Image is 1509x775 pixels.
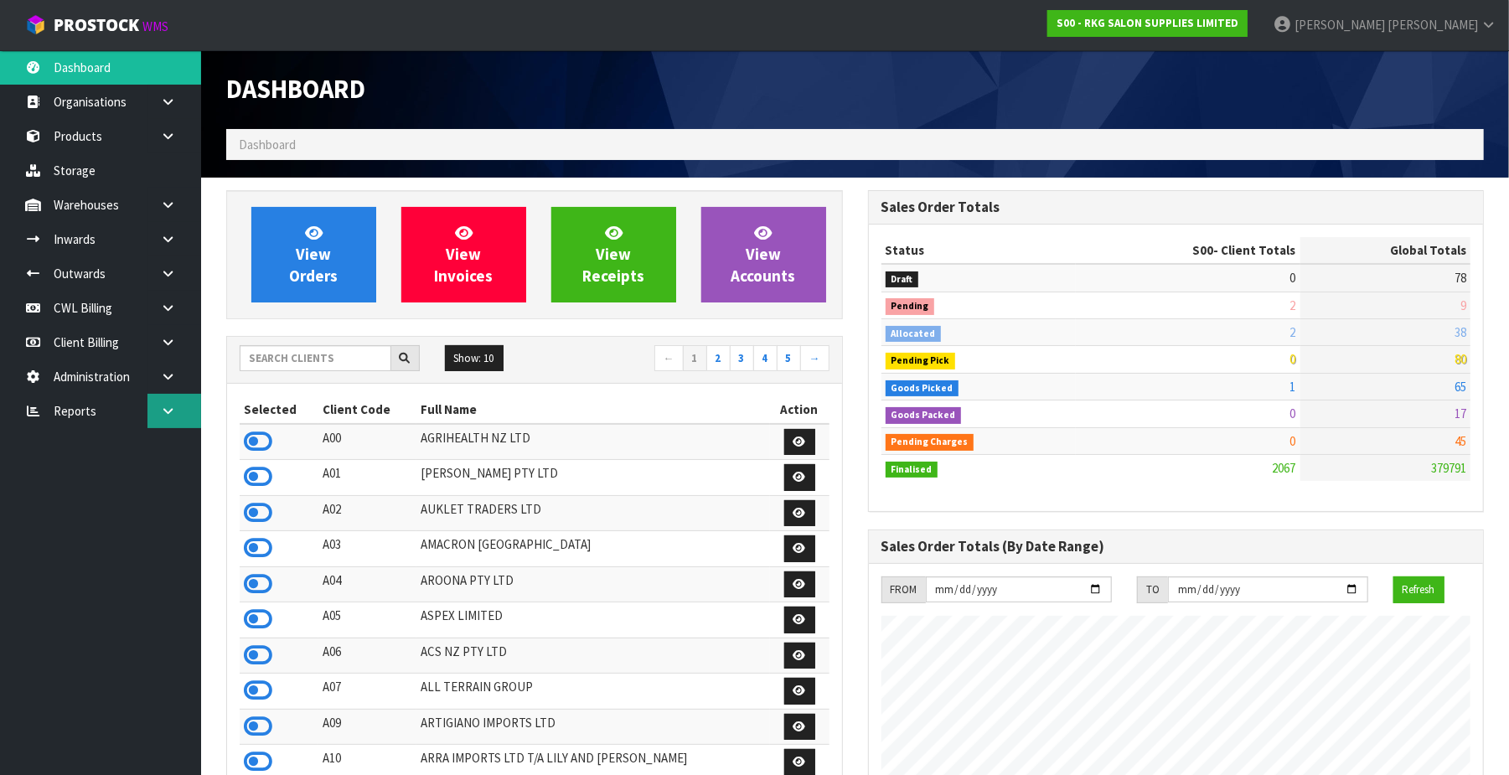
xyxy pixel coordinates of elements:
a: 4 [753,345,778,372]
th: Action [770,396,829,423]
span: 9 [1460,297,1466,313]
span: 2 [1290,297,1296,313]
a: ← [654,345,684,372]
td: AROONA PTY LTD [416,566,770,602]
span: Goods Picked [886,380,959,397]
input: Search clients [240,345,391,371]
td: ASPEX LIMITED [416,602,770,638]
span: [PERSON_NAME] [1388,17,1478,33]
th: Selected [240,396,318,423]
nav: Page navigation [547,345,829,375]
span: Goods Packed [886,407,962,424]
span: 80 [1455,351,1466,367]
span: Allocated [886,326,942,343]
a: S00 - RKG SALON SUPPLIES LIMITED [1047,10,1248,37]
td: ALL TERRAIN GROUP [416,674,770,710]
span: View Accounts [731,223,796,286]
td: [PERSON_NAME] PTY LTD [416,460,770,496]
span: 379791 [1431,460,1466,476]
td: A00 [318,424,416,460]
th: - Client Totals [1076,237,1300,264]
a: → [800,345,829,372]
h3: Sales Order Totals [881,199,1471,215]
span: [PERSON_NAME] [1295,17,1385,33]
td: ACS NZ PTY LTD [416,638,770,674]
div: FROM [881,576,926,603]
th: Global Totals [1300,237,1470,264]
a: 1 [683,345,707,372]
td: AUKLET TRADERS LTD [416,495,770,531]
span: 45 [1455,433,1466,449]
td: A05 [318,602,416,638]
a: 5 [777,345,801,372]
button: Show: 10 [445,345,504,372]
div: TO [1137,576,1168,603]
span: S00 [1193,242,1214,258]
a: ViewInvoices [401,207,526,302]
span: Dashboard [226,73,365,105]
th: Client Code [318,396,416,423]
span: Pending Pick [886,353,956,369]
span: Dashboard [239,137,296,152]
a: 3 [730,345,754,372]
span: 65 [1455,379,1466,395]
td: A02 [318,495,416,531]
a: ViewReceipts [551,207,676,302]
span: Finalised [886,462,938,478]
span: 78 [1455,270,1466,286]
span: 0 [1290,406,1296,421]
td: ARTIGIANO IMPORTS LTD [416,709,770,745]
span: Draft [886,271,919,288]
th: Full Name [416,396,770,423]
td: A07 [318,674,416,710]
span: 17 [1455,406,1466,421]
span: Pending Charges [886,434,974,451]
span: Pending [886,298,935,315]
td: A06 [318,638,416,674]
td: AGRIHEALTH NZ LTD [416,424,770,460]
a: 2 [706,345,731,372]
h3: Sales Order Totals (By Date Range) [881,539,1471,555]
th: Status [881,237,1076,264]
span: 38 [1455,324,1466,340]
span: View Invoices [434,223,493,286]
td: A09 [318,709,416,745]
td: A01 [318,460,416,496]
td: A04 [318,566,416,602]
span: 2067 [1273,460,1296,476]
span: 0 [1290,270,1296,286]
span: View Receipts [582,223,644,286]
td: AMACRON [GEOGRAPHIC_DATA] [416,531,770,567]
a: ViewOrders [251,207,376,302]
span: 2 [1290,324,1296,340]
span: 0 [1290,433,1296,449]
span: 0 [1290,351,1296,367]
td: A03 [318,531,416,567]
strong: S00 - RKG SALON SUPPLIES LIMITED [1057,16,1238,30]
img: cube-alt.png [25,14,46,35]
small: WMS [142,18,168,34]
a: ViewAccounts [701,207,826,302]
span: 1 [1290,379,1296,395]
button: Refresh [1393,576,1444,603]
span: ProStock [54,14,139,36]
span: View Orders [289,223,338,286]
